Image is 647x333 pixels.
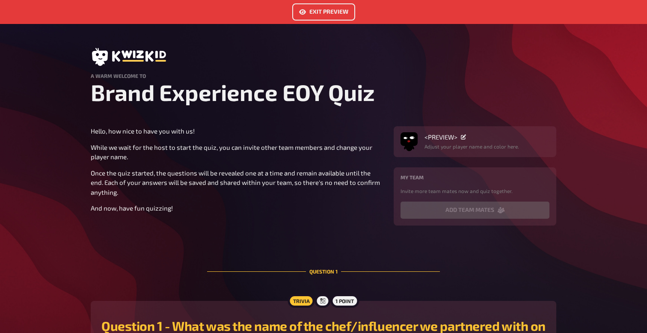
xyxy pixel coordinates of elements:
p: Adjust your player name and color here. [424,143,519,150]
img: Avatar [401,131,418,148]
button: add team mates [401,202,549,219]
div: 1 point [330,294,359,308]
button: Avatar [401,133,418,150]
p: Once the quiz started, the questions will be revealed one at a time and remain available until th... [91,168,383,197]
p: Hello, how nice to have you with us! [91,126,383,136]
p: While we wait for the host to start the quiz, you can invite other team members and change your p... [91,143,383,162]
p: And now, have fun quizzing! [91,203,383,213]
div: Question 1 [207,247,440,296]
h1: Brand Experience EOY Quiz [91,79,556,106]
a: Exit Preview [292,9,355,17]
p: Invite more team mates now and quiz together. [401,187,549,195]
div: Trivia [288,294,315,308]
span: <PREVIEW> [424,133,457,141]
button: Exit Preview [292,3,355,21]
h4: A warm welcome to [91,73,556,79]
h4: My team [401,174,549,180]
